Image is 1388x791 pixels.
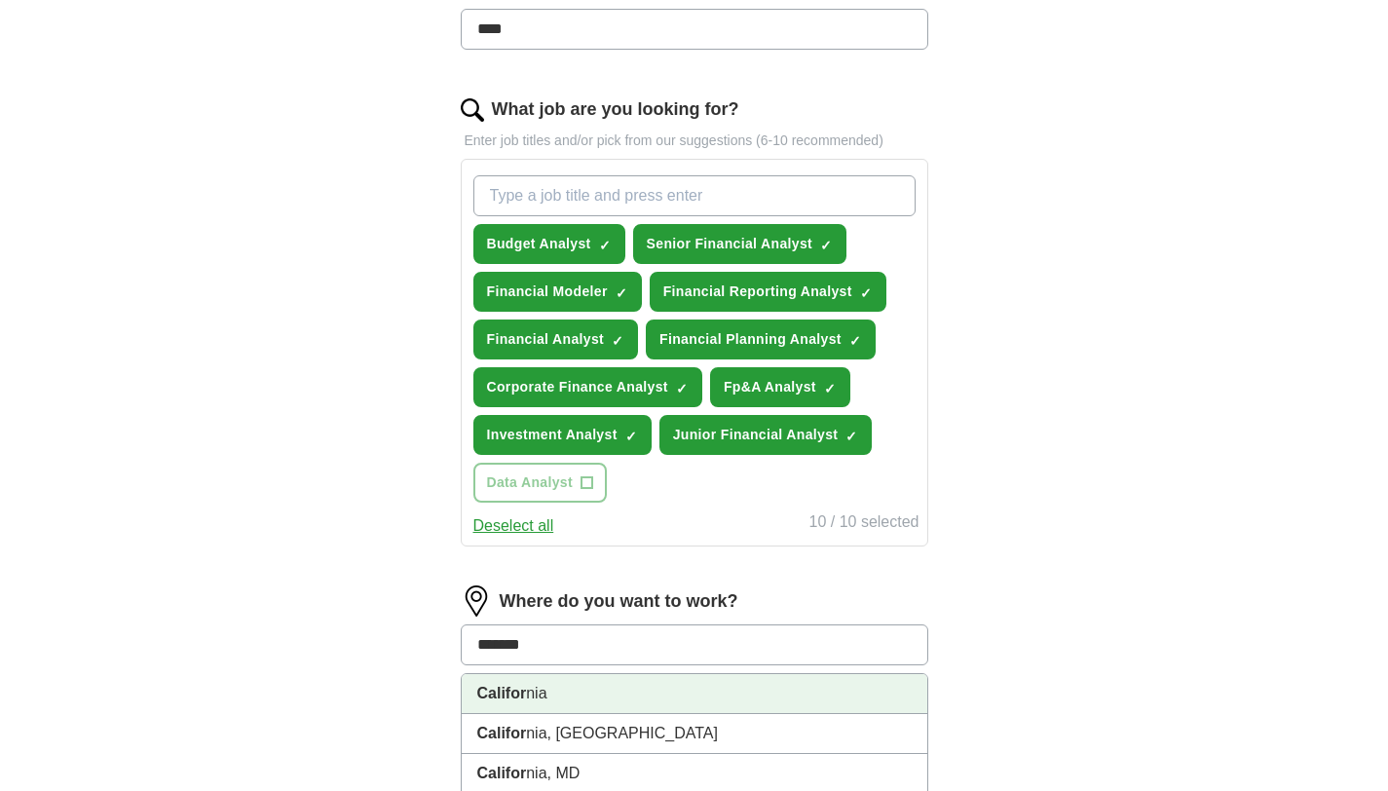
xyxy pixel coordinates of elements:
p: Enter job titles and/or pick from our suggestions (6-10 recommended) [461,131,928,151]
input: Type a job title and press enter [473,175,916,216]
button: Junior Financial Analyst✓ [659,415,873,455]
strong: Califor [477,765,527,781]
span: Investment Analyst [487,425,618,445]
strong: Califor [477,725,527,741]
span: ✓ [820,238,832,253]
span: Senior Financial Analyst [647,234,812,254]
span: Financial Reporting Analyst [663,282,852,302]
span: ✓ [599,238,611,253]
span: ✓ [616,285,627,301]
button: Budget Analyst✓ [473,224,625,264]
span: ✓ [860,285,872,301]
button: Financial Reporting Analyst✓ [650,272,886,312]
span: Corporate Finance Analyst [487,377,668,397]
span: Fp&A Analyst [724,377,816,397]
span: ✓ [849,333,861,349]
button: Data Analyst [473,463,608,503]
img: search.png [461,98,484,122]
button: Deselect all [473,514,554,538]
span: Financial Modeler [487,282,608,302]
button: Corporate Finance Analyst✓ [473,367,702,407]
button: Financial Modeler✓ [473,272,642,312]
li: nia [462,674,927,714]
span: Data Analyst [487,472,574,493]
span: ✓ [845,429,857,444]
button: Fp&A Analyst✓ [710,367,850,407]
button: Financial Analyst✓ [473,320,639,359]
span: ✓ [676,381,688,396]
label: What job are you looking for? [492,96,739,123]
button: Financial Planning Analyst✓ [646,320,876,359]
span: Financial Analyst [487,329,605,350]
div: 10 / 10 selected [809,510,919,538]
span: Junior Financial Analyst [673,425,839,445]
span: Financial Planning Analyst [659,329,842,350]
button: Investment Analyst✓ [473,415,652,455]
strong: Califor [477,685,527,701]
img: location.png [461,585,492,617]
label: Where do you want to work? [500,588,738,615]
span: Budget Analyst [487,234,591,254]
button: Senior Financial Analyst✓ [633,224,846,264]
span: ✓ [612,333,623,349]
span: ✓ [625,429,637,444]
span: ✓ [824,381,836,396]
li: nia, [GEOGRAPHIC_DATA] [462,714,927,754]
